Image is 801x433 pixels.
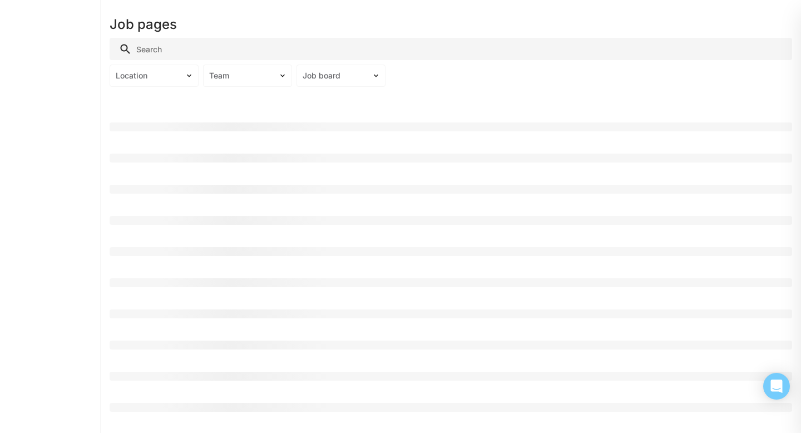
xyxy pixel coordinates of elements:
[110,18,177,31] h1: Job pages
[116,71,179,81] div: Location
[209,71,273,81] div: Team
[303,71,366,81] div: Job board
[110,38,792,60] input: Search
[763,373,790,400] div: Open Intercom Messenger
